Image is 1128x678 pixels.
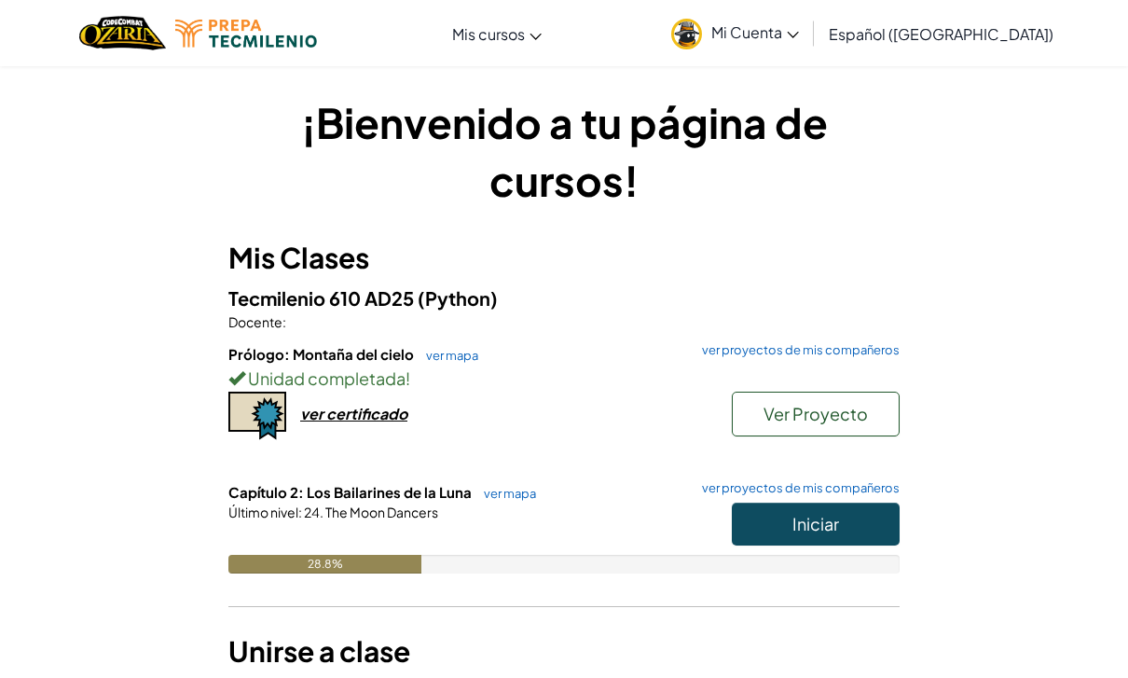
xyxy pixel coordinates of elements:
span: Capítulo 2: Los Bailarines de la Luna [228,483,475,501]
span: Mis cursos [452,24,525,44]
img: Home [79,14,166,52]
span: Unidad completada [245,367,406,389]
img: certificate-icon.png [228,392,286,440]
a: ver certificado [228,404,407,423]
a: Ozaria by CodeCombat logo [79,14,166,52]
span: ! [406,367,410,389]
a: Español ([GEOGRAPHIC_DATA]) [819,8,1063,59]
div: 28.8% [228,555,421,574]
h3: Unirse a clase [228,630,900,672]
a: ver proyectos de mis compañeros [693,482,900,494]
a: ver proyectos de mis compañeros [693,344,900,356]
span: Último nivel [228,504,298,520]
a: Mi Cuenta [662,4,808,62]
span: The Moon Dancers [323,504,438,520]
span: : [282,313,286,330]
h3: Mis Clases [228,237,900,279]
button: Iniciar [732,503,900,546]
a: Mis cursos [443,8,551,59]
img: Tecmilenio logo [175,20,317,48]
span: (Python) [418,286,498,310]
h1: ¡Bienvenido a tu página de cursos! [228,93,900,209]
span: Iniciar [792,513,839,534]
span: : [298,504,302,520]
img: avatar [671,19,702,49]
span: Tecmilenio 610 AD25 [228,286,418,310]
span: Docente [228,313,282,330]
a: ver mapa [475,486,536,501]
span: Prólogo: Montaña del cielo [228,345,417,363]
span: Mi Cuenta [711,22,799,42]
span: Español ([GEOGRAPHIC_DATA]) [829,24,1053,44]
span: 24. [302,504,323,520]
a: ver mapa [417,348,478,363]
button: Ver Proyecto [732,392,900,436]
span: Ver Proyecto [763,403,868,424]
div: ver certificado [300,404,407,423]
